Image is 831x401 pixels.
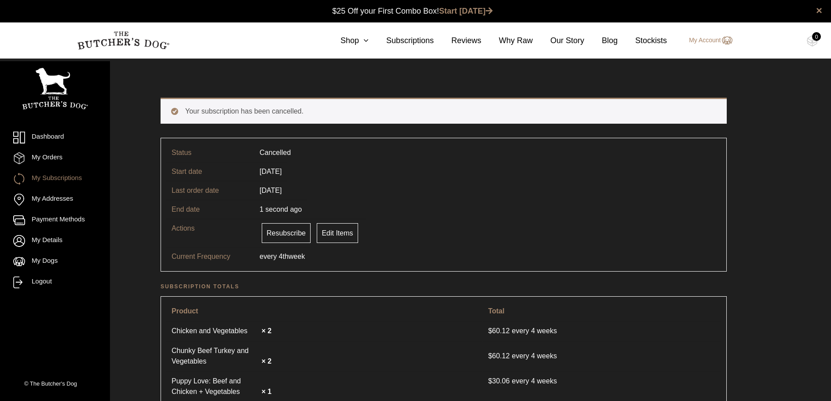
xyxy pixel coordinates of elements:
[816,5,822,16] a: close
[618,35,667,47] a: Stockists
[439,7,493,15] a: Start [DATE]
[261,357,271,365] strong: × 2
[22,68,88,110] img: TBD_Portrait_Logo_White.png
[369,35,434,47] a: Subscriptions
[13,276,97,288] a: Logout
[262,223,311,243] a: Resubscribe
[289,251,305,262] span: week
[254,143,296,162] td: Cancelled
[172,326,260,336] a: Chicken and Vegetables
[161,98,727,124] div: Your subscription has been cancelled.
[483,321,721,340] td: every 4 weeks
[533,35,584,47] a: Our Story
[584,35,618,47] a: Blog
[13,235,97,247] a: My Details
[260,251,289,262] span: every 4th
[254,162,287,181] td: [DATE]
[13,152,97,164] a: My Orders
[261,327,271,335] strong: × 2
[13,256,97,268] a: My Dogs
[161,282,727,291] h2: Subscription totals
[172,346,260,367] a: Chunky Beef Turkey and Vegetables
[483,341,721,371] td: every 4 weeks
[481,35,533,47] a: Why Raw
[261,388,271,395] strong: × 1
[254,200,307,219] td: 1 second ago
[13,214,97,226] a: Payment Methods
[680,35,732,46] a: My Account
[166,219,254,247] td: Actions
[172,376,260,397] a: Puppy Love: Beef and Chicken + Vegetables
[254,181,287,200] td: [DATE]
[483,372,721,390] td: every 4 weeks
[812,32,821,41] div: 0
[166,143,254,162] td: Status
[488,352,512,360] span: 60.12
[488,376,512,386] span: 30.06
[166,181,254,200] td: Last order date
[166,302,482,320] th: Product
[488,327,492,335] span: $
[488,352,492,360] span: $
[317,223,358,243] a: Edit Items
[807,35,818,47] img: TBD_Cart-Empty.png
[172,251,260,262] p: Current Frequency
[166,162,254,181] td: Start date
[483,302,721,320] th: Total
[323,35,369,47] a: Shop
[13,132,97,143] a: Dashboard
[488,377,492,385] span: $
[13,194,97,206] a: My Addresses
[488,327,512,335] span: 60.12
[166,200,254,219] td: End date
[13,173,97,185] a: My Subscriptions
[434,35,481,47] a: Reviews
